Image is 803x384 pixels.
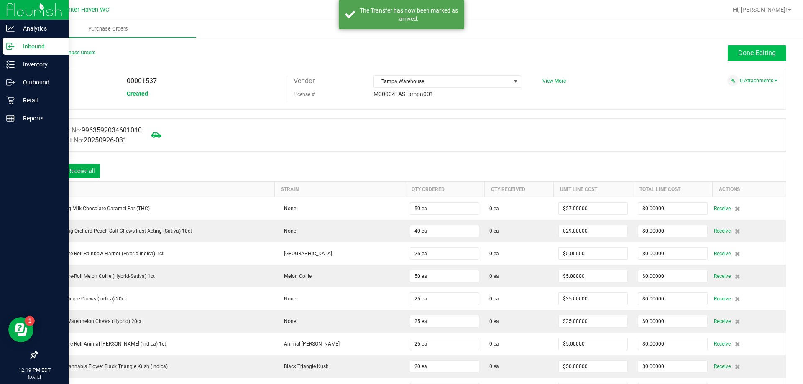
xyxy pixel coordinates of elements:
input: 0 ea [410,361,479,372]
span: 20250926-031 [84,136,127,144]
div: FT 0.5g Pre-Roll Rainbow Harbor (Hybrid-Indica) 1ct [43,250,270,257]
span: M00004FASTampa001 [373,91,433,97]
label: Shipment No: [43,135,127,145]
th: Strain [275,181,405,197]
th: Qty Ordered [405,181,484,197]
input: $0.00000 [559,315,627,327]
span: None [280,206,296,211]
input: $0.00000 [638,315,707,327]
input: $0.00000 [638,338,707,350]
label: License # [294,88,315,101]
div: FT 0.5g Pre-Roll Melon Collie (Hybrid-Sativa) 1ct [43,272,270,280]
input: $0.00000 [559,270,627,282]
span: 0 ea [489,340,499,348]
span: Created [127,90,148,97]
span: Purchase Orders [77,25,139,33]
span: Receive [714,271,731,281]
input: $0.00000 [638,270,707,282]
inline-svg: Inventory [6,60,15,69]
label: Manifest No: [43,125,142,135]
span: Winter Haven WC [61,6,109,13]
div: WNA 10mg Orchard Peach Soft Chews Fast Acting (Sativa) 10ct [43,227,270,235]
th: Actions [713,181,786,197]
input: $0.00000 [559,203,627,214]
a: 0 Attachments [740,78,777,84]
span: [GEOGRAPHIC_DATA] [280,251,332,257]
inline-svg: Reports [6,114,15,122]
input: $0.00000 [559,293,627,305]
input: $0.00000 [559,225,627,237]
span: Receive [714,339,731,349]
input: $0.00000 [638,248,707,259]
a: View More [542,78,566,84]
span: Black Triangle Kush [280,364,329,369]
th: Unit Line Cost [553,181,633,197]
span: 0 ea [489,318,499,325]
span: 9963592034601010 [82,126,142,134]
span: Hi, [PERSON_NAME]! [733,6,787,13]
div: The Transfer has now been marked as arrived. [360,6,458,23]
inline-svg: Analytics [6,24,15,33]
div: HT 5mg Grape Chews (Indica) 20ct [43,295,270,303]
p: Analytics [15,23,65,33]
iframe: Resource center [8,317,33,342]
input: 0 ea [410,315,479,327]
th: Item [38,181,275,197]
p: 12:19 PM EDT [4,366,65,374]
span: Tampa Warehouse [374,76,510,87]
inline-svg: Inbound [6,42,15,51]
label: Vendor [294,75,315,87]
inline-svg: Retail [6,96,15,104]
input: 0 ea [410,203,479,214]
p: Inventory [15,59,65,69]
div: FT 0.5g Pre-Roll Animal [PERSON_NAME] (Indica) 1ct [43,340,270,348]
input: 0 ea [410,248,479,259]
th: Total Line Cost [633,181,712,197]
button: Done Editing [728,45,786,61]
span: Receive [714,203,731,214]
input: 0 ea [410,225,479,237]
input: $0.00000 [638,293,707,305]
p: Reports [15,113,65,123]
input: $0.00000 [638,225,707,237]
p: Outbound [15,77,65,87]
span: Receive [714,249,731,259]
input: $0.00000 [638,361,707,372]
span: 00001537 [127,77,157,85]
span: None [280,318,296,324]
iframe: Resource center unread badge [25,316,35,326]
div: FT 3.5g Cannabis Flower Black Triangle Kush (Indica) [43,363,270,370]
inline-svg: Outbound [6,78,15,86]
input: $0.00000 [638,203,707,214]
span: Attach a document [727,75,739,86]
span: Receive [714,316,731,326]
span: Receive [714,361,731,371]
div: HT 5mg Watermelon Chews (Hybrid) 20ct [43,318,270,325]
span: 0 ea [489,205,499,212]
span: 0 ea [489,295,499,303]
span: 0 ea [489,250,499,257]
input: 0 ea [410,338,479,350]
p: [DATE] [4,374,65,380]
span: 0 ea [489,363,499,370]
input: $0.00000 [559,338,627,350]
input: $0.00000 [559,361,627,372]
p: Inbound [15,41,65,51]
span: Mark as not Arrived [148,127,165,143]
input: 0 ea [410,293,479,305]
div: HT 100mg Milk Chocolate Caramel Bar (THC) [43,205,270,212]
p: Retail [15,95,65,105]
span: None [280,296,296,302]
th: Qty Received [484,181,553,197]
input: 0 ea [410,270,479,282]
input: $0.00000 [559,248,627,259]
a: Purchase Orders [20,20,196,38]
span: None [280,228,296,234]
span: Receive [714,294,731,304]
span: Melon Collie [280,273,312,279]
button: Receive all [62,164,100,178]
span: Done Editing [738,49,776,57]
span: 0 ea [489,272,499,280]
